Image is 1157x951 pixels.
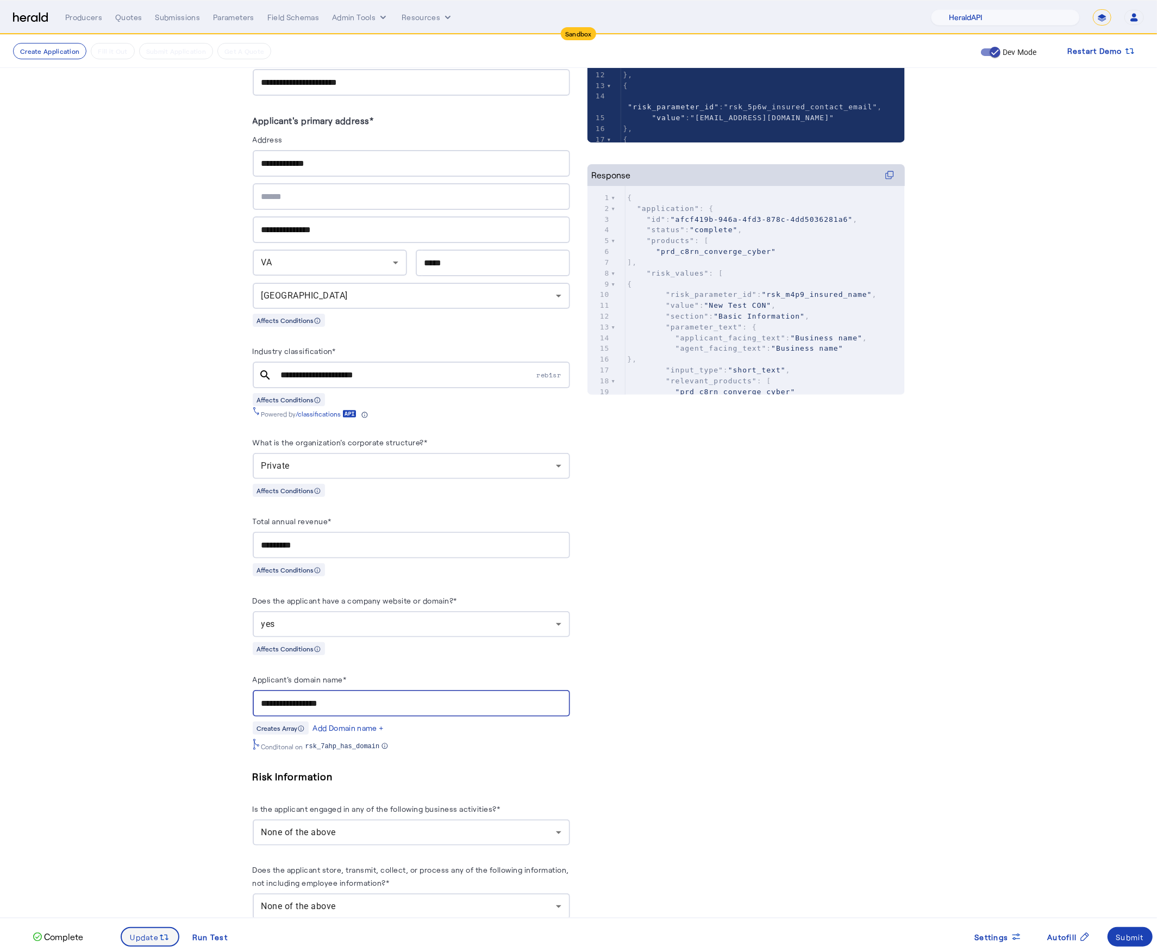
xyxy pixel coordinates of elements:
[1039,927,1099,947] button: Autofill
[587,203,611,214] div: 2
[261,409,368,418] div: Powered by
[587,365,611,376] div: 17
[587,343,611,354] div: 15
[332,12,389,23] button: internal dropdown menu
[253,393,325,406] div: Affects Conditions
[975,931,1009,943] span: Settings
[91,43,134,59] button: Fill it Out
[296,409,357,418] a: /classifications
[587,322,611,333] div: 13
[253,563,325,576] div: Affects Conditions
[628,269,724,277] span: : [
[628,226,743,234] span: : ,
[253,675,347,684] label: Applicant's domain name*
[647,226,685,234] span: "status"
[652,114,685,122] span: "value"
[628,377,772,385] span: : [
[253,346,336,356] label: Industry classification*
[666,312,709,320] span: "section"
[704,301,772,309] span: "New Test CON"
[561,27,596,40] div: Sandbox
[623,92,883,111] span: : ,
[305,742,380,751] span: rsk_7ahp_has_domain
[623,82,628,90] span: {
[623,135,628,144] span: {
[676,388,796,396] span: "prd_c8rn_converge_cyber"
[253,438,428,447] label: What is the organization's corporate structure?*
[966,927,1030,947] button: Settings
[42,930,83,943] p: Complete
[587,376,611,387] div: 18
[628,103,719,111] span: "risk_parameter_id"
[587,311,611,322] div: 12
[130,931,159,943] span: Update
[628,366,791,374] span: : ,
[13,43,86,59] button: Create Application
[587,164,905,373] herald-code-block: Response
[139,43,213,59] button: Submit Application
[217,43,271,59] button: Get A Quote
[13,13,48,23] img: Herald Logo
[261,290,348,301] span: [GEOGRAPHIC_DATA]
[628,215,858,223] span: : ,
[213,12,254,23] div: Parameters
[261,461,290,471] span: Private
[1048,931,1077,943] span: Autofill
[762,290,872,299] span: "rsk_m4p9_insured_name"
[637,204,699,213] span: "application"
[628,237,709,245] span: : [
[253,517,332,526] label: Total annual revenue*
[628,312,810,320] span: : ,
[253,596,458,605] label: Does the applicant have a company website or domain?*
[253,722,309,735] div: Creates Array
[676,344,767,352] span: "agent_facing_text"
[261,827,336,837] span: None of the above
[690,226,737,234] span: "complete"
[623,114,835,122] span: :
[676,334,786,342] span: "applicant_facing_text"
[65,12,102,23] div: Producers
[1059,41,1144,61] button: Restart Demo
[628,204,714,213] span: : {
[628,258,637,266] span: ],
[666,301,699,309] span: "value"
[656,247,776,256] span: "prd_c8rn_converge_cyber"
[253,642,325,655] div: Affects Conditions
[253,115,374,126] label: Applicant's primary address*
[587,225,611,235] div: 4
[587,246,611,257] div: 6
[771,344,843,352] span: "Business name"
[587,387,611,397] div: 19
[628,290,877,299] span: : ,
[115,12,142,23] div: Quotes
[587,123,607,134] div: 16
[402,12,453,23] button: Resources dropdown menu
[261,742,303,751] span: Conditonal on
[628,323,757,331] span: : {
[666,377,757,385] span: "relevant_products"
[628,355,637,363] span: },
[724,103,877,111] span: "rsk_5p6w_insured_contact_email"
[592,169,631,182] div: Response
[623,125,633,133] span: },
[587,279,611,290] div: 9
[647,237,695,245] span: "products"
[253,865,570,887] label: Does the applicant store, transmit, collect, or process any of the following information, not inc...
[253,768,570,785] h5: Risk Information
[587,235,611,246] div: 5
[587,70,607,80] div: 12
[253,314,325,327] div: Affects Conditions
[587,354,611,365] div: 16
[184,927,236,947] button: Run Test
[253,484,325,497] div: Affects Conditions
[587,91,607,102] div: 14
[192,931,228,943] div: Run Test
[628,344,843,352] span: :
[261,619,276,629] span: yes
[647,269,709,277] span: "risk_values"
[587,192,611,203] div: 1
[261,901,336,911] span: None of the above
[587,214,611,225] div: 3
[1116,931,1145,943] div: Submit
[666,323,742,331] span: "parameter_text"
